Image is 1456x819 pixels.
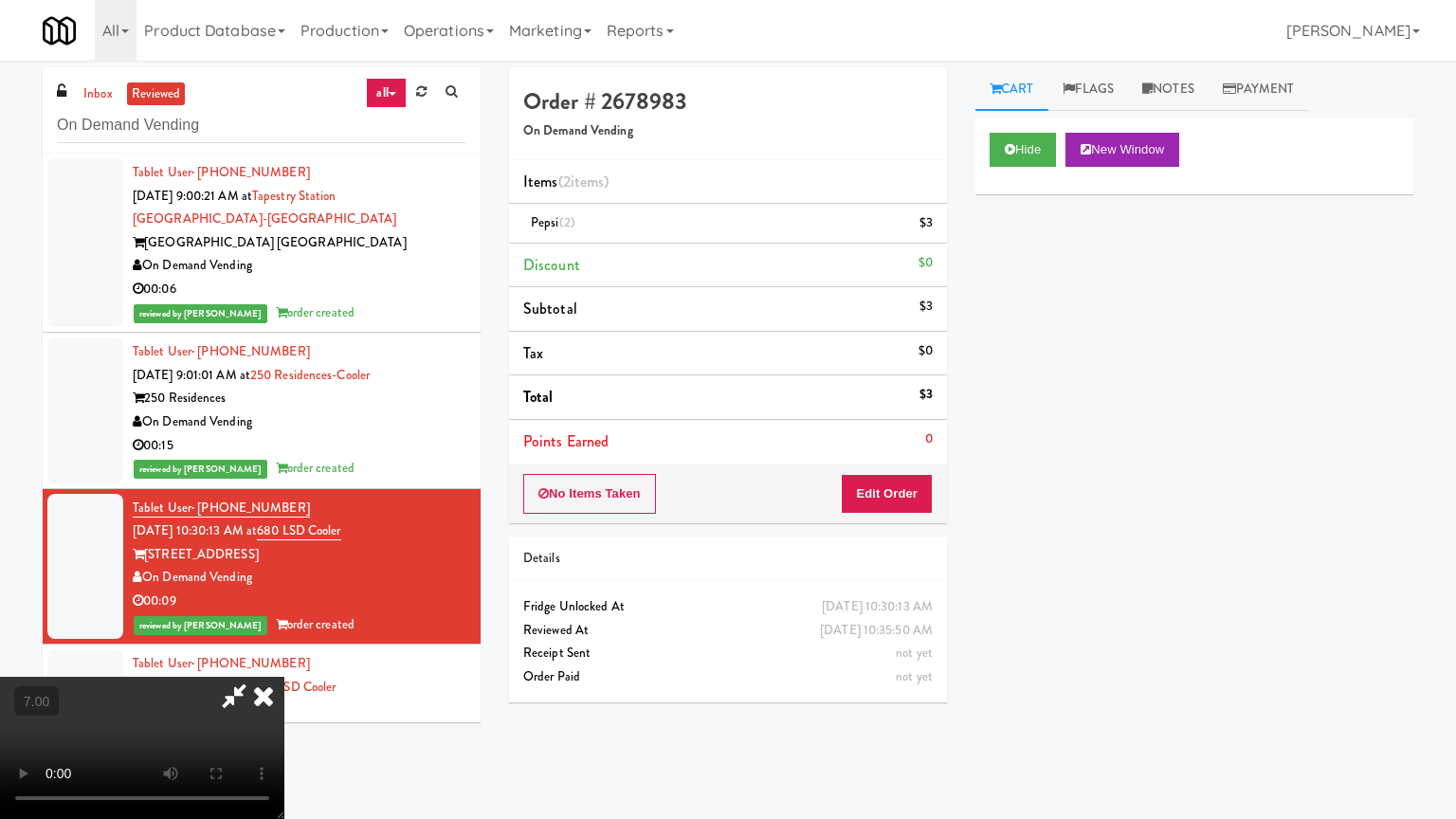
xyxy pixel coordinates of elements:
[896,667,933,685] span: not yet
[133,387,466,410] div: 250 Residences
[523,298,577,319] span: Subtotal
[559,213,575,231] span: (2)
[133,342,310,360] a: Tablet User· [PHONE_NUMBER]
[523,254,580,276] span: Discount
[257,521,340,540] a: 680 LSD Cooler
[133,499,310,518] a: Tablet User· [PHONE_NUMBER]
[531,213,575,231] span: Pepsi
[523,124,933,138] h5: On Demand Vending
[133,410,466,434] div: On Demand Vending
[1209,68,1309,111] a: Payment
[133,434,466,458] div: 00:15
[523,547,933,571] div: Details
[523,171,609,192] span: Items
[191,499,310,517] span: · [PHONE_NUMBER]
[990,133,1056,167] button: Hide
[133,521,257,539] span: [DATE] 10:30:13 AM at
[43,333,481,489] li: Tablet User· [PHONE_NUMBER][DATE] 9:01:01 AM at250 Residences-Cooler250 ResidencesOn Demand Vendi...
[133,366,250,384] span: [DATE] 9:01:01 AM at
[822,595,933,619] div: [DATE] 10:30:13 AM
[133,187,252,205] span: [DATE] 9:00:21 AM at
[43,154,481,333] li: Tablet User· [PHONE_NUMBER][DATE] 9:00:21 AM atTapestry Station [GEOGRAPHIC_DATA]-[GEOGRAPHIC_DAT...
[523,386,554,408] span: Total
[1065,133,1179,167] button: New Window
[1128,68,1209,111] a: Notes
[127,82,186,106] a: reviewed
[191,654,310,672] span: · [PHONE_NUMBER]
[133,590,466,613] div: 00:09
[919,211,933,235] div: $3
[250,366,370,384] a: 250 Residences-Cooler
[276,459,355,477] span: order created
[133,187,397,228] a: Tapestry Station [GEOGRAPHIC_DATA]-[GEOGRAPHIC_DATA]
[133,163,310,181] a: Tablet User· [PHONE_NUMBER]
[134,460,267,479] span: reviewed by [PERSON_NAME]
[919,251,933,275] div: $0
[975,68,1048,111] a: Cart
[133,254,466,278] div: On Demand Vending
[523,474,656,514] button: No Items Taken
[558,171,610,192] span: (2 )
[366,78,406,108] a: all
[841,474,933,514] button: Edit Order
[191,163,310,181] span: · [PHONE_NUMBER]
[133,278,466,301] div: 00:06
[191,342,310,360] span: · [PHONE_NUMBER]
[133,699,466,722] div: [STREET_ADDRESS]
[523,619,933,643] div: Reviewed At
[523,595,933,619] div: Fridge Unlocked At
[919,295,933,318] div: $3
[43,489,481,646] li: Tablet User· [PHONE_NUMBER][DATE] 10:30:13 AM at680 LSD Cooler[STREET_ADDRESS]On Demand Vending00...
[919,383,933,407] div: $3
[133,231,466,255] div: [GEOGRAPHIC_DATA] [GEOGRAPHIC_DATA]
[134,304,267,323] span: reviewed by [PERSON_NAME]
[134,616,267,635] span: reviewed by [PERSON_NAME]
[523,430,609,452] span: Points Earned
[925,428,933,451] div: 0
[919,339,933,363] div: $0
[523,642,933,665] div: Receipt Sent
[276,615,355,633] span: order created
[133,654,310,672] a: Tablet User· [PHONE_NUMBER]
[43,645,481,801] li: Tablet User· [PHONE_NUMBER][DATE] 9:00:15 AM at680 LSD Cooler[STREET_ADDRESS]On Demand Vending00:...
[896,644,933,662] span: not yet
[133,543,466,567] div: [STREET_ADDRESS]
[523,665,933,689] div: Order Paid
[1048,68,1129,111] a: Flags
[43,14,76,47] img: Micromart
[79,82,118,106] a: inbox
[57,108,466,143] input: Search vision orders
[133,566,466,590] div: On Demand Vending
[523,89,933,114] h4: Order # 2678983
[820,619,933,643] div: [DATE] 10:35:50 AM
[252,678,336,696] a: 680 LSD Cooler
[523,342,543,364] span: Tax
[276,303,355,321] span: order created
[571,171,605,192] ng-pluralize: items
